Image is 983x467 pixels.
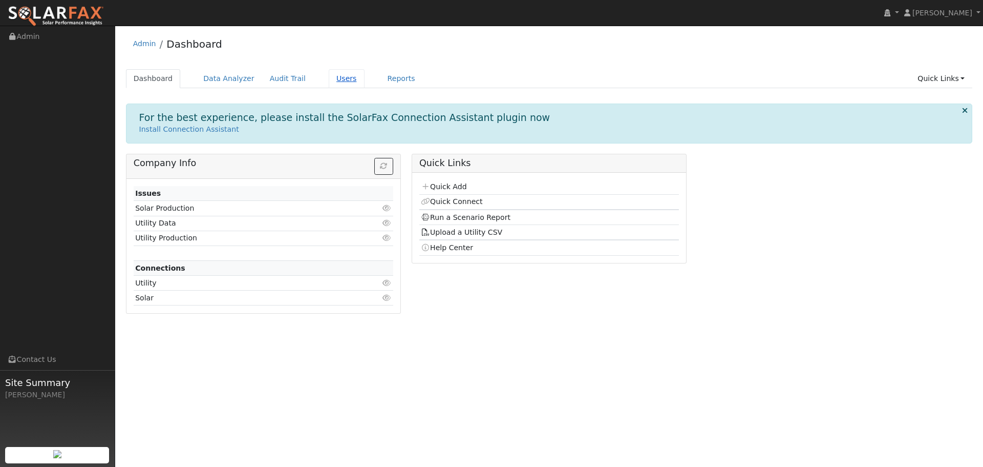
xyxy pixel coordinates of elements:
[421,213,510,221] a: Run a Scenario Report
[139,125,239,133] a: Install Connection Assistant
[135,189,161,197] strong: Issues
[8,6,104,27] img: SolarFax
[382,234,392,241] i: Click to view
[126,69,181,88] a: Dashboard
[382,279,392,287] i: Click to view
[5,376,110,390] span: Site Summary
[421,197,482,206] a: Quick Connect
[134,291,351,306] td: Solar
[166,38,222,50] a: Dashboard
[329,69,365,88] a: Users
[53,450,61,458] img: retrieve
[134,216,351,231] td: Utility Data
[134,158,393,169] h5: Company Info
[421,243,473,252] a: Help Center
[421,228,502,236] a: Upload a Utility CSV
[421,182,466,191] a: Quick Add
[382,294,392,301] i: Click to view
[135,264,185,272] strong: Connections
[382,219,392,227] i: Click to view
[134,231,351,246] td: Utility Production
[912,9,972,17] span: [PERSON_NAME]
[382,205,392,212] i: Click to view
[133,39,156,48] a: Admin
[5,390,110,400] div: [PERSON_NAME]
[139,112,550,124] h1: For the best experience, please install the SolarFax Connection Assistant plugin now
[134,276,351,291] td: Utility
[910,69,972,88] a: Quick Links
[419,158,679,169] h5: Quick Links
[262,69,313,88] a: Audit Trail
[134,201,351,216] td: Solar Production
[196,69,262,88] a: Data Analyzer
[380,69,423,88] a: Reports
